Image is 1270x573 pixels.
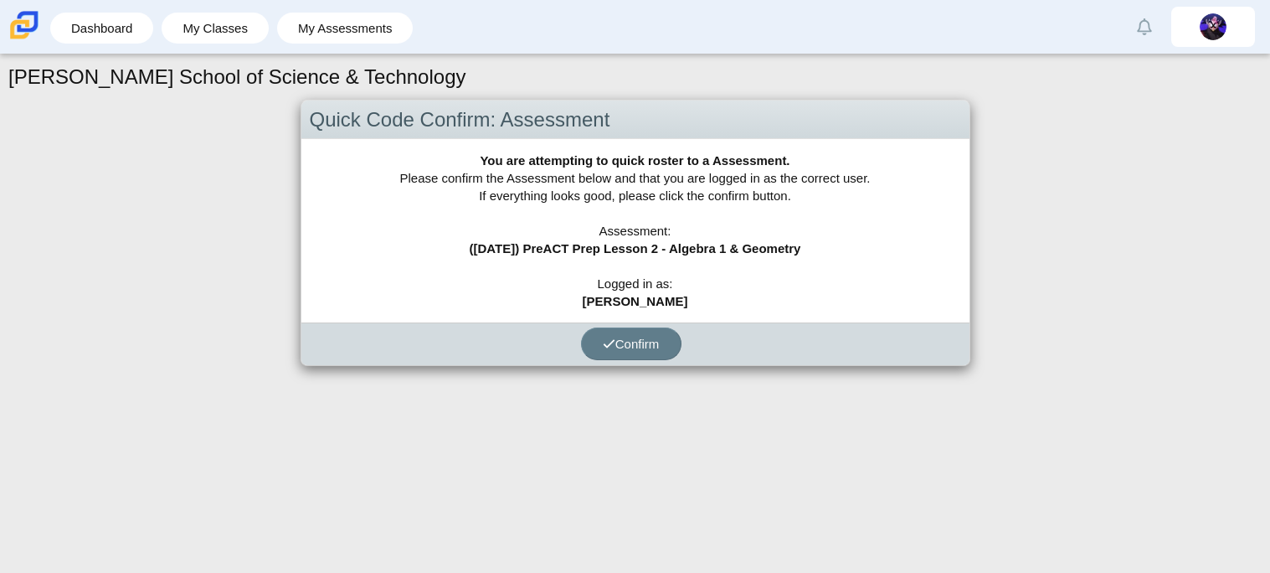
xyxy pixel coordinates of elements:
div: Quick Code Confirm: Assessment [301,101,969,140]
a: Dashboard [59,13,145,44]
a: leonardo.garcia.bHj253 [1171,7,1255,47]
a: Alerts [1126,8,1163,45]
b: ([DATE]) PreACT Prep Lesson 2 - Algebra 1 & Geometry [470,241,801,256]
span: Confirm [603,337,660,351]
a: Carmen School of Science & Technology [7,31,42,45]
div: Please confirm the Assessment below and that you are logged in as the correct user. If everything... [301,139,969,323]
a: My Assessments [285,13,405,44]
img: leonardo.garcia.bHj253 [1200,13,1226,40]
b: You are attempting to quick roster to a Assessment. [480,153,789,168]
img: Carmen School of Science & Technology [7,8,42,43]
b: [PERSON_NAME] [583,294,688,308]
h1: [PERSON_NAME] School of Science & Technology [8,63,466,91]
a: My Classes [170,13,260,44]
button: Confirm [581,328,681,360]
